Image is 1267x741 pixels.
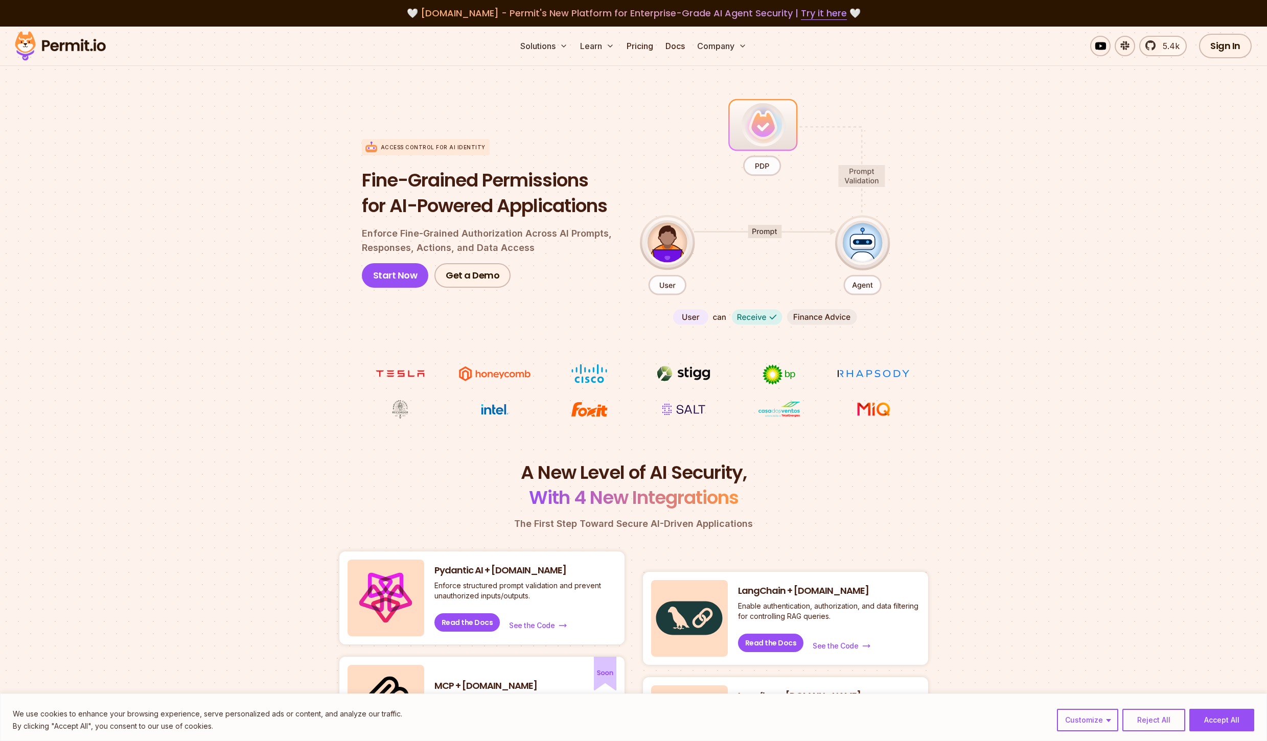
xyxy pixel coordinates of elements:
a: Start Now [362,263,429,288]
img: Permit logo [10,29,110,63]
button: Customize [1057,709,1118,731]
span: With 4 New Integrations [529,484,739,511]
a: See the Code [508,619,568,632]
a: Read the Docs [738,634,804,652]
img: Maricopa County Recorder\'s Office [362,400,439,419]
div: 🤍 🤍 [25,6,1242,20]
button: Company [693,36,751,56]
button: Reject All [1122,709,1185,731]
p: Enforce Fine-Grained Authorization Across AI Prompts, Responses, Actions, and Data Access [362,226,624,255]
img: Cisco [551,364,628,383]
img: salt [646,400,722,419]
button: Accept All [1189,709,1254,731]
h3: MCP + [DOMAIN_NAME] [434,680,572,692]
a: Sign In [1199,34,1252,58]
h3: LangChain + [DOMAIN_NAME] [738,585,920,597]
a: 5.4k [1139,36,1187,56]
a: Try it here [801,7,847,20]
button: Learn [576,36,618,56]
p: The First Step Toward Secure AI-Driven Applications [339,517,928,531]
p: Enable authentication, authorization, and data filtering for controlling RAG queries. [738,601,920,621]
a: See the Code [812,640,871,652]
a: Pricing [623,36,657,56]
h2: A New Level of AI Security, [339,460,928,511]
img: Casa dos Ventos [741,400,817,419]
img: bp [741,364,817,385]
img: Foxit [551,400,628,419]
img: Rhapsody Health [835,364,912,383]
span: See the Code [813,641,858,651]
span: [DOMAIN_NAME] - Permit's New Platform for Enterprise-Grade AI Agent Security | [421,7,847,19]
p: We use cookies to enhance your browsing experience, serve personalized ads or content, and analyz... [13,708,402,720]
span: 5.4k [1157,40,1180,52]
img: Intel [456,400,533,419]
button: Solutions [516,36,572,56]
a: Read the Docs [434,613,500,632]
img: MIQ [839,401,908,418]
p: By clicking "Accept All", you consent to our use of cookies. [13,720,402,732]
h1: Fine-Grained Permissions for AI-Powered Applications [362,168,624,218]
img: Stigg [646,364,722,383]
img: Honeycomb [456,364,533,383]
img: tesla [362,364,439,383]
h3: Langflow + [DOMAIN_NAME] [738,690,920,703]
p: Enforce structured prompt validation and prevent unauthorized inputs/outputs. [434,581,616,601]
a: Get a Demo [434,263,511,288]
span: See the Code [509,620,555,631]
a: Docs [661,36,689,56]
h3: Pydantic AI + [DOMAIN_NAME] [434,564,616,577]
p: Access control for AI Identity [381,144,486,151]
